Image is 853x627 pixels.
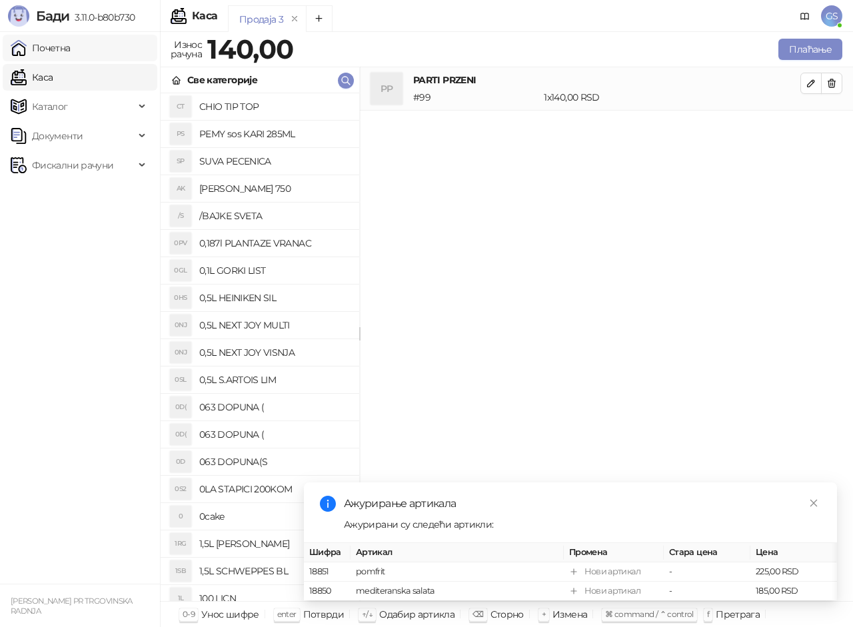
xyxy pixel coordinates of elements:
[199,588,349,609] h4: 100 LICN
[351,543,564,562] th: Артикал
[584,565,640,578] div: Нови артикал
[664,562,750,582] td: -
[170,424,191,445] div: 0D(
[170,178,191,199] div: AK
[199,506,349,527] h4: 0cake
[320,496,336,512] span: info-circle
[11,596,133,616] small: [PERSON_NAME] PR TRGOVINSKA RADNJA
[199,260,349,281] h4: 0,1L GORKI LIST
[778,39,842,60] button: Плаћање
[351,582,564,601] td: mediteranska salata
[199,151,349,172] h4: SUVA PECENICA
[170,396,191,418] div: 0D(
[304,543,351,562] th: Шифра
[277,609,297,619] span: enter
[183,609,195,619] span: 0-9
[199,424,349,445] h4: 063 DOPUNA (
[199,533,349,554] h4: 1,5L [PERSON_NAME]
[199,178,349,199] h4: [PERSON_NAME] 750
[36,8,69,24] span: Бади
[199,369,349,390] h4: 0,5L S.ARTOIS LIM
[199,123,349,145] h4: PEMY sos KARI 285ML
[199,342,349,363] h4: 0,5L NEXT JOY VISNJA
[201,606,259,623] div: Унос шифре
[750,543,837,562] th: Цена
[192,11,217,21] div: Каса
[170,287,191,309] div: 0HS
[199,205,349,227] h4: /BAJKE SVETA
[170,96,191,117] div: CT
[362,609,373,619] span: ↑/↓
[351,562,564,582] td: pomfrit
[170,151,191,172] div: SP
[564,543,664,562] th: Промена
[170,314,191,336] div: 0NJ
[170,560,191,582] div: 1SB
[413,73,800,87] h4: PARTI PRZENI
[472,609,483,619] span: ⌫
[199,396,349,418] h4: 063 DOPUNA (
[286,13,303,25] button: remove
[664,543,750,562] th: Стара цена
[707,609,709,619] span: f
[199,478,349,500] h4: 0LA STAPICI 200KOM
[8,5,29,27] img: Logo
[371,73,403,105] div: PP
[170,342,191,363] div: 0NJ
[411,90,541,105] div: # 99
[170,478,191,500] div: 0S2
[541,90,803,105] div: 1 x 140,00 RSD
[199,451,349,472] h4: 063 DOPUNA(S
[306,5,333,32] button: Add tab
[605,609,694,619] span: ⌘ command / ⌃ control
[32,93,68,120] span: Каталог
[170,506,191,527] div: 0
[809,498,818,508] span: close
[207,33,293,65] strong: 140,00
[199,96,349,117] h4: CHIO TIP TOP
[170,369,191,390] div: 0SL
[542,609,546,619] span: +
[490,606,524,623] div: Сторно
[187,73,257,87] div: Све категорије
[170,451,191,472] div: 0D
[69,11,135,23] span: 3.11.0-b80b730
[750,562,837,582] td: 225,00 RSD
[199,233,349,254] h4: 0,187l PLANTAZE VRANAC
[170,123,191,145] div: PS
[821,5,842,27] span: GS
[794,5,816,27] a: Документација
[304,582,351,601] td: 18850
[304,562,351,582] td: 18851
[584,584,640,598] div: Нови артикал
[344,517,821,532] div: Ажурирани су следећи артикли:
[170,205,191,227] div: /S
[161,93,359,601] div: grid
[168,36,205,63] div: Износ рачуна
[11,35,71,61] a: Почетна
[379,606,454,623] div: Одабир артикла
[239,12,283,27] div: Продаја 3
[344,496,821,512] div: Ажурирање артикала
[303,606,345,623] div: Потврди
[806,496,821,510] a: Close
[750,582,837,601] td: 185,00 RSD
[11,64,53,91] a: Каса
[32,152,113,179] span: Фискални рачуни
[664,582,750,601] td: -
[552,606,587,623] div: Измена
[170,233,191,254] div: 0PV
[199,287,349,309] h4: 0,5L HEINIKEN SIL
[199,560,349,582] h4: 1,5L SCHWEPPES BL
[32,123,83,149] span: Документи
[170,260,191,281] div: 0GL
[170,533,191,554] div: 1RG
[199,314,349,336] h4: 0,5L NEXT JOY MULTI
[170,588,191,609] div: 1L
[716,606,760,623] div: Претрага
